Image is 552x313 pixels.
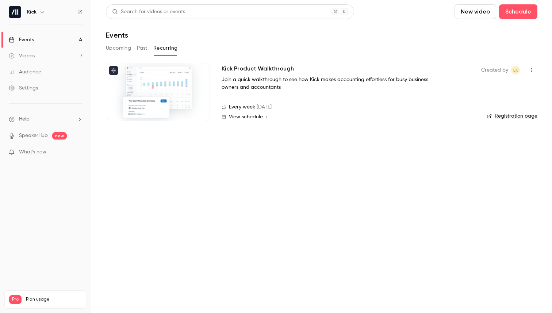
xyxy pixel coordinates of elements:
span: Created by [481,66,508,75]
span: Every week [229,103,255,111]
span: Logan Kieller [511,66,520,75]
button: Recurring [153,42,178,54]
li: help-dropdown-opener [9,115,83,123]
div: Settings [9,84,38,92]
span: [DATE] [257,103,272,111]
img: Kick [9,6,21,18]
span: new [52,132,67,140]
button: Past [137,42,147,54]
span: Pro [9,295,22,304]
p: Join a quick walkthrough to see how Kick makes accounting effortless for busy business owners and... [222,76,441,91]
button: New video [455,4,496,19]
h1: Events [106,31,128,39]
span: What's new [19,148,46,156]
a: Registration page [487,112,537,120]
div: Videos [9,52,35,60]
button: Schedule [499,4,537,19]
span: Help [19,115,30,123]
span: Plan usage [26,297,82,302]
a: SpeakerHub [19,132,48,140]
button: Upcoming [106,42,131,54]
a: View schedule [222,114,469,120]
div: Audience [9,68,41,76]
h6: Kick [27,8,37,16]
div: Events [9,36,34,43]
span: LK [513,66,518,75]
div: Search for videos or events [112,8,185,16]
a: Kick Product Walkthrough [222,64,294,73]
span: View schedule [229,114,263,119]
